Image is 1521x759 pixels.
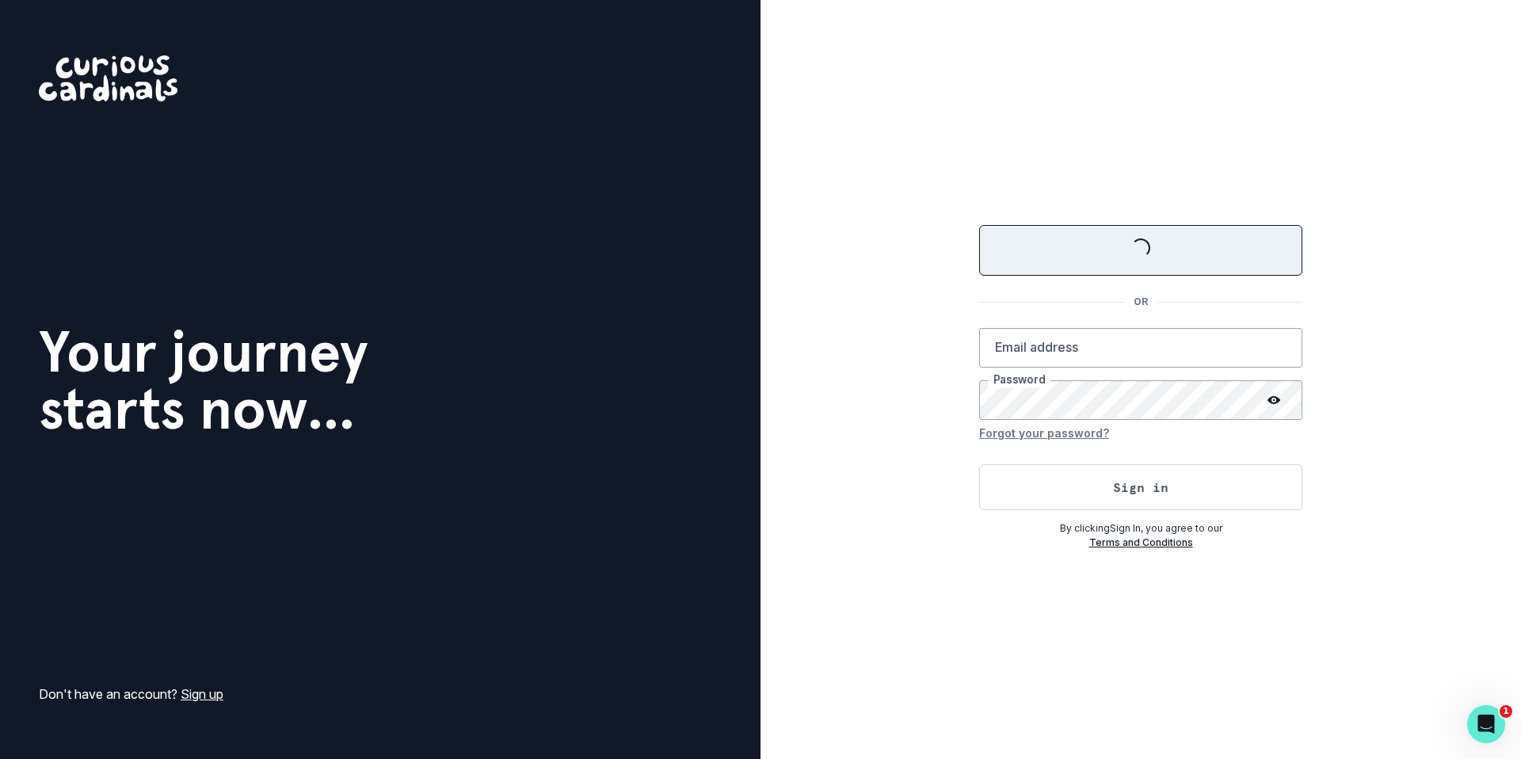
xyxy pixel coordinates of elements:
[1500,705,1512,718] span: 1
[39,323,368,437] h1: Your journey starts now...
[39,55,177,101] img: Curious Cardinals Logo
[181,686,223,702] a: Sign up
[1124,295,1157,309] p: OR
[39,685,223,704] p: Don't have an account?
[1467,705,1505,743] iframe: Intercom live chat
[979,225,1302,276] button: Sign in with Google (GSuite)
[979,420,1109,445] button: Forgot your password?
[1089,536,1193,548] a: Terms and Conditions
[979,464,1302,510] button: Sign in
[979,521,1302,536] p: By clicking Sign In , you agree to our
